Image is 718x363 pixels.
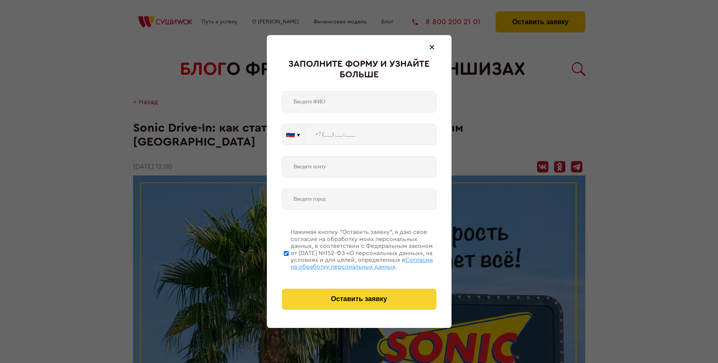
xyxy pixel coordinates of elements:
[282,124,304,145] button: 🇷🇺
[282,156,436,177] input: Введите почту
[291,229,436,270] div: Нажимая кнопку “Оставить заявку”, я даю свое согласие на обработку моих персональных данных, в со...
[282,289,436,310] button: Оставить заявку
[282,59,436,80] div: Заполните форму и узнайте больше
[304,124,436,145] input: +7 (___) ___-____
[282,189,436,210] input: Введите город
[291,257,433,270] span: Согласии на обработку персональных данных
[282,91,436,112] input: Введите ФИО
